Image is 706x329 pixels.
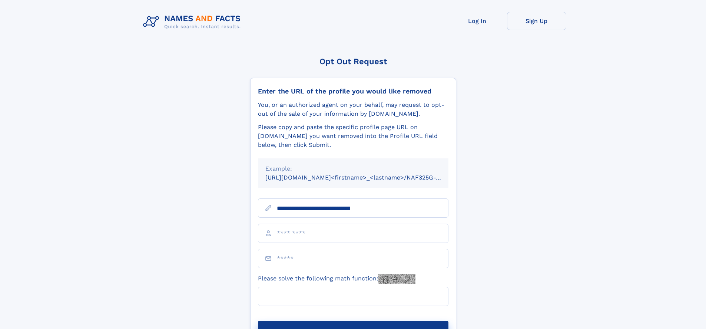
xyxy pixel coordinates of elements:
div: You, or an authorized agent on your behalf, may request to opt-out of the sale of your informatio... [258,101,448,118]
small: [URL][DOMAIN_NAME]<firstname>_<lastname>/NAF325G-xxxxxxxx [265,174,463,181]
div: Example: [265,164,441,173]
label: Please solve the following math function: [258,274,415,284]
a: Log In [448,12,507,30]
div: Enter the URL of the profile you would like removed [258,87,448,95]
a: Sign Up [507,12,566,30]
img: Logo Names and Facts [140,12,247,32]
div: Opt Out Request [250,57,456,66]
div: Please copy and paste the specific profile page URL on [DOMAIN_NAME] you want removed into the Pr... [258,123,448,149]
